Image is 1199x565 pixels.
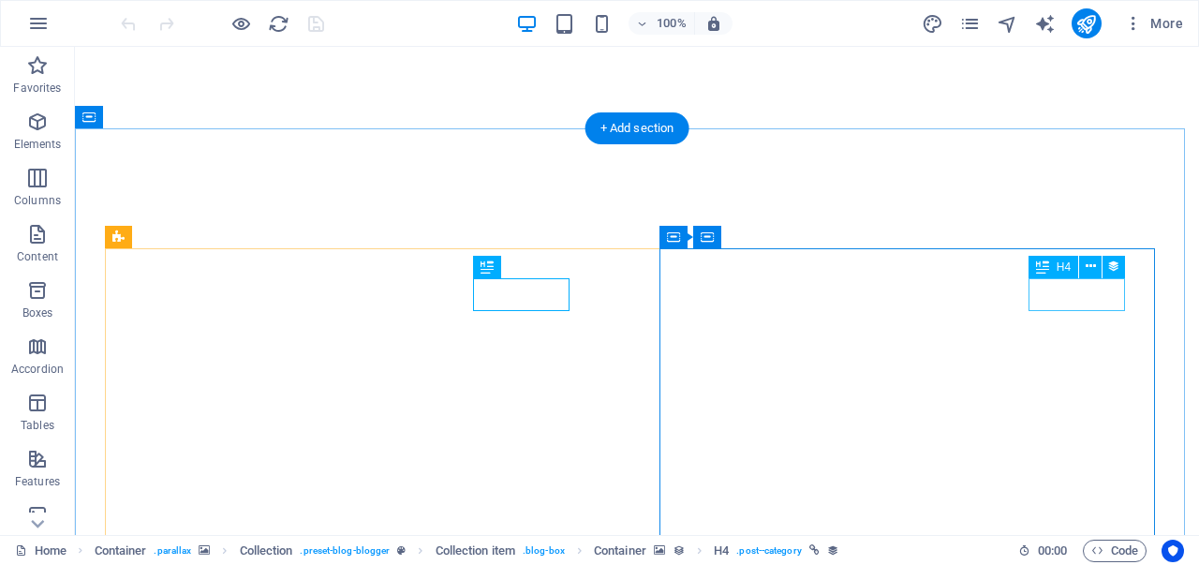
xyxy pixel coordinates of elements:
[15,474,60,489] p: Features
[1072,8,1102,38] button: publish
[959,12,982,35] button: pages
[629,12,695,35] button: 100%
[21,418,54,433] p: Tables
[922,13,943,35] i: Design (Ctrl+Alt+Y)
[959,13,981,35] i: Pages (Ctrl+Alt+S)
[594,540,646,562] span: Click to select. Double-click to edit
[827,544,839,557] i: This element is bound to a collection
[199,545,210,556] i: This element contains a background
[15,540,67,562] a: Click to cancel selection. Double-click to open Pages
[736,540,801,562] span: . post--category
[17,249,58,264] p: Content
[523,540,565,562] span: . blog-box
[1083,540,1147,562] button: Code
[1117,8,1191,38] button: More
[95,540,839,562] nav: breadcrumb
[657,12,687,35] h6: 100%
[14,137,62,152] p: Elements
[1162,540,1184,562] button: Usercentrics
[300,540,390,562] span: . preset-blog-blogger
[22,305,53,320] p: Boxes
[154,540,191,562] span: . parallax
[809,545,820,556] i: This element is linked
[714,540,729,562] span: Click to select. Double-click to edit
[1057,261,1071,273] span: H4
[1038,540,1067,562] span: 00 00
[268,13,289,35] i: Reload page
[436,540,515,562] span: Click to select. Double-click to edit
[705,15,722,32] i: On resize automatically adjust zoom level to fit chosen device.
[585,112,689,144] div: + Add section
[229,12,252,35] button: Click here to leave preview mode and continue editing
[11,362,64,377] p: Accordion
[997,12,1019,35] button: navigator
[240,540,293,562] span: Click to select. Double-click to edit
[267,12,289,35] button: reload
[654,545,665,556] i: This element contains a background
[1091,540,1138,562] span: Code
[14,193,61,208] p: Columns
[673,544,685,557] i: This element can be bound to a collection field
[95,540,147,562] span: Click to select. Double-click to edit
[1034,13,1056,35] i: AI Writer
[397,545,406,556] i: This element is a customizable preset
[997,13,1018,35] i: Navigator
[922,12,944,35] button: design
[1051,543,1054,558] span: :
[1034,12,1057,35] button: text_generator
[1124,14,1183,33] span: More
[1018,540,1068,562] h6: Session time
[13,81,61,96] p: Favorites
[1075,13,1097,35] i: Publish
